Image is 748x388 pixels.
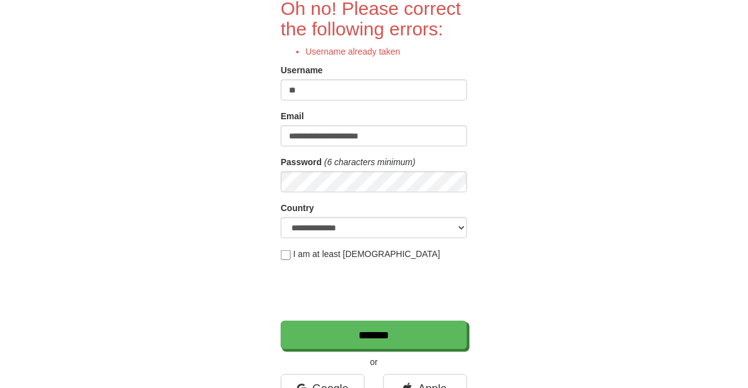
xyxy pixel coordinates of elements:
label: I am at least [DEMOGRAPHIC_DATA] [281,248,440,260]
label: Country [281,202,314,214]
label: Password [281,156,322,168]
p: or [281,356,467,368]
input: I am at least [DEMOGRAPHIC_DATA] [281,250,291,260]
label: Email [281,110,304,122]
em: (6 characters minimum) [324,157,416,167]
label: Username [281,64,323,76]
li: Username already taken [306,45,467,58]
iframe: reCAPTCHA [281,266,470,315]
